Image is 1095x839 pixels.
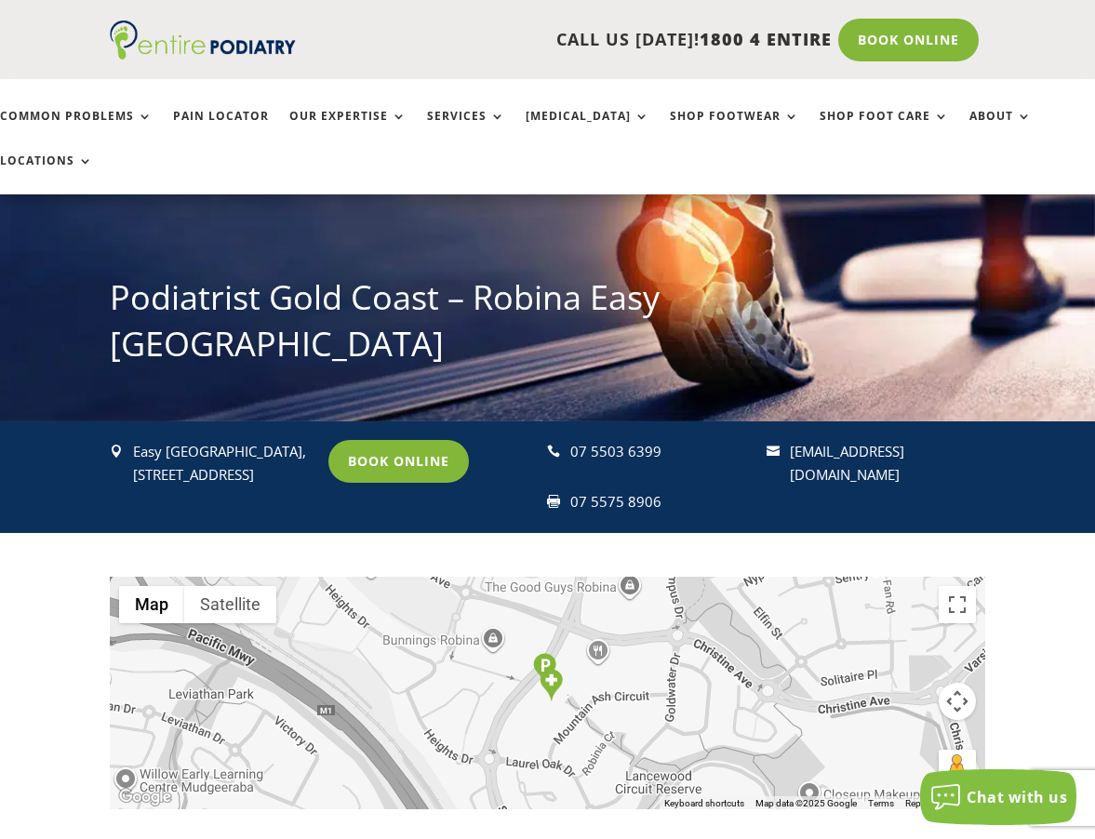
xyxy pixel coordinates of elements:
[905,798,980,808] a: Report a map error
[110,445,123,458] span: 
[533,653,556,686] div: Parking
[303,28,832,52] p: CALL US [DATE]!
[110,20,296,60] img: logo (1)
[670,110,799,150] a: Shop Footwear
[328,440,469,483] a: Book Online
[664,797,744,810] button: Keyboard shortcuts
[114,785,176,809] a: Open this area in Google Maps (opens a new window)
[427,110,505,150] a: Services
[547,445,560,458] span: 
[570,440,753,464] div: 07 5503 6399
[184,586,276,623] button: Show satellite imagery
[969,110,1032,150] a: About
[289,110,407,150] a: Our Expertise
[110,274,986,378] h1: Podiatrist Gold Coast – Robina Easy [GEOGRAPHIC_DATA]
[526,110,649,150] a: [MEDICAL_DATA]
[820,110,949,150] a: Shop Foot Care
[570,490,753,514] div: 07 5575 8906
[547,495,560,508] span: 
[119,586,184,623] button: Show street map
[790,442,904,485] a: [EMAIL_ADDRESS][DOMAIN_NAME]
[939,586,976,623] button: Toggle fullscreen view
[967,787,1067,807] span: Chat with us
[767,445,780,458] span: 
[173,110,269,150] a: Pain Locator
[540,669,563,701] div: Entire Podiatry - Robina
[114,785,176,809] img: Google
[838,19,979,61] a: Book Online
[110,45,296,63] a: Entire Podiatry
[939,683,976,720] button: Map camera controls
[939,750,976,787] button: Drag Pegman onto the map to open Street View
[920,769,1076,825] button: Chat with us
[868,798,894,808] a: Terms
[700,28,832,50] span: 1800 4 ENTIRE
[755,798,857,808] span: Map data ©2025 Google
[133,440,315,487] p: Easy [GEOGRAPHIC_DATA], [STREET_ADDRESS]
